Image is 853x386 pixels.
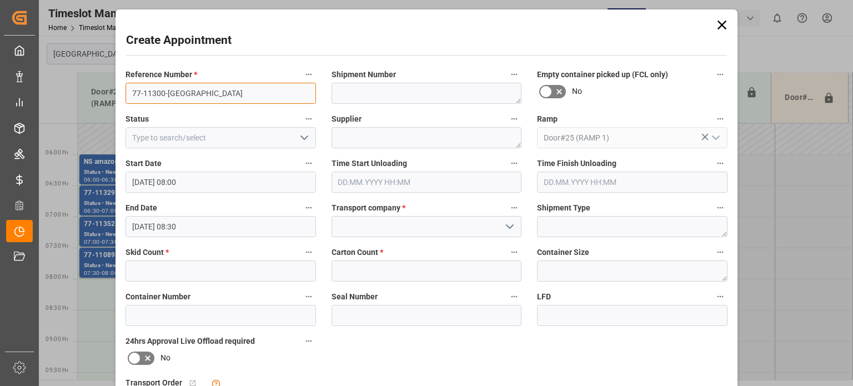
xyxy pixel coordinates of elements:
[126,127,316,148] input: Type to search/select
[332,69,396,81] span: Shipment Number
[713,156,727,171] button: Time Finish Unloading
[126,113,149,125] span: Status
[126,32,232,49] h2: Create Appointment
[332,291,378,303] span: Seal Number
[126,247,169,258] span: Skid Count
[537,247,589,258] span: Container Size
[706,129,723,147] button: open menu
[713,200,727,215] button: Shipment Type
[537,69,668,81] span: Empty container picked up (FCL only)
[537,113,558,125] span: Ramp
[332,158,407,169] span: Time Start Unloading
[537,158,616,169] span: Time Finish Unloading
[332,172,522,193] input: DD.MM.YYYY HH:MM
[713,289,727,304] button: LFD
[126,202,157,214] span: End Date
[507,112,521,126] button: Supplier
[537,172,727,193] input: DD.MM.YYYY HH:MM
[507,67,521,82] button: Shipment Number
[507,156,521,171] button: Time Start Unloading
[572,86,582,97] span: No
[713,112,727,126] button: Ramp
[507,289,521,304] button: Seal Number
[302,334,316,348] button: 24hrs Approval Live Offload required
[302,67,316,82] button: Reference Number *
[126,216,316,237] input: DD.MM.YYYY HH:MM
[126,172,316,193] input: DD.MM.YYYY HH:MM
[537,291,551,303] span: LFD
[295,129,312,147] button: open menu
[302,245,316,259] button: Skid Count *
[332,247,383,258] span: Carton Count
[713,67,727,82] button: Empty container picked up (FCL only)
[302,156,316,171] button: Start Date
[332,202,405,214] span: Transport company
[501,218,518,235] button: open menu
[537,202,590,214] span: Shipment Type
[507,200,521,215] button: Transport company *
[332,113,362,125] span: Supplier
[302,200,316,215] button: End Date
[302,112,316,126] button: Status
[302,289,316,304] button: Container Number
[126,69,197,81] span: Reference Number
[537,127,727,148] input: Type to search/select
[126,158,162,169] span: Start Date
[160,352,170,364] span: No
[126,335,255,347] span: 24hrs Approval Live Offload required
[713,245,727,259] button: Container Size
[507,245,521,259] button: Carton Count *
[126,291,190,303] span: Container Number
